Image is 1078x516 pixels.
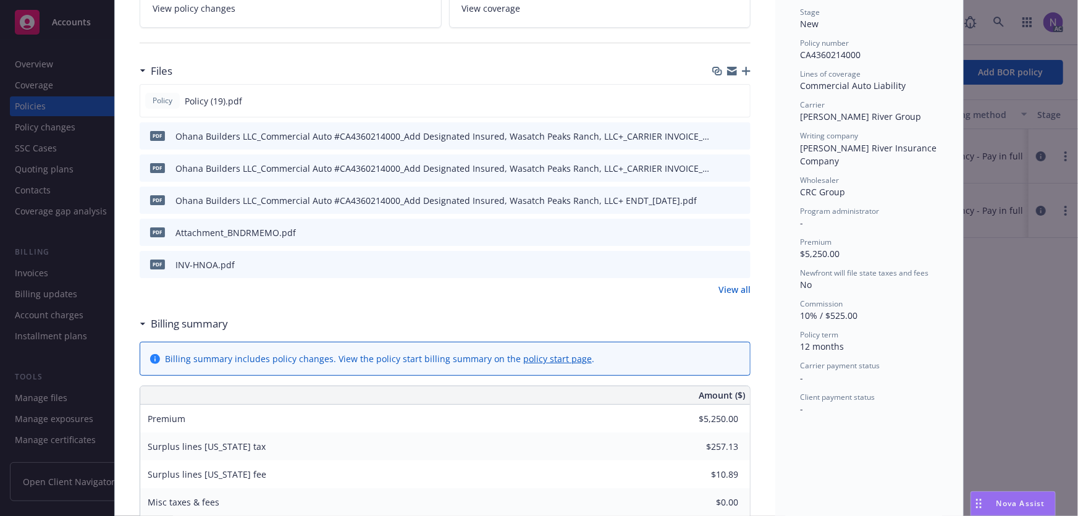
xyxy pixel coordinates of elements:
span: pdf [150,131,165,140]
button: preview file [735,258,746,271]
span: Program administrator [800,206,879,216]
div: INV-HNOA.pdf [175,258,235,271]
button: download file [714,95,724,108]
button: Nova Assist [971,491,1056,516]
span: New [800,18,819,30]
h3: Billing summary [151,316,228,332]
span: Carrier payment status [800,360,880,371]
div: Ohana Builders LLC_Commercial Auto #CA4360214000_Add Designated Insured, Wasatch Peaks Ranch, LLC... [175,162,710,175]
button: preview file [734,95,745,108]
input: 0.00 [665,465,746,484]
div: Files [140,63,172,79]
span: Commercial Auto Liability [800,80,906,91]
span: Writing company [800,130,858,141]
span: Surplus lines [US_STATE] fee [148,468,266,480]
span: pdf [150,163,165,172]
span: $5,250.00 [800,248,840,260]
span: CA4360214000 [800,49,861,61]
span: Premium [148,413,185,425]
span: Commission [800,298,843,309]
span: pdf [150,260,165,269]
span: pdf [150,227,165,237]
span: pdf [150,195,165,205]
span: Wholesaler [800,175,839,185]
span: Policy number [800,38,849,48]
input: 0.00 [665,410,746,428]
span: - [800,403,803,415]
span: 10% / $525.00 [800,310,857,321]
button: preview file [735,130,746,143]
span: Lines of coverage [800,69,861,79]
span: - [800,217,803,229]
span: Client payment status [800,392,875,402]
span: - [800,372,803,384]
span: CRC Group [800,186,845,198]
button: download file [715,194,725,207]
div: Attachment_BNDRMEMO.pdf [175,226,296,239]
h3: Files [151,63,172,79]
button: download file [715,162,725,175]
span: Premium [800,237,832,247]
div: Billing summary [140,316,228,332]
span: View policy changes [153,2,235,15]
a: policy start page [523,353,592,365]
button: preview file [735,194,746,207]
div: Ohana Builders LLC_Commercial Auto #CA4360214000_Add Designated Insured, Wasatch Peaks Ranch, LLC... [175,130,710,143]
span: Policy (19).pdf [185,95,242,108]
span: [PERSON_NAME] River Group [800,111,921,122]
button: download file [715,226,725,239]
div: Drag to move [971,492,987,515]
button: download file [715,258,725,271]
span: Surplus lines [US_STATE] tax [148,441,266,452]
span: View coverage [462,2,521,15]
span: Stage [800,7,820,17]
button: preview file [735,226,746,239]
span: Misc taxes & fees [148,496,219,508]
input: 0.00 [665,493,746,512]
input: 0.00 [665,438,746,456]
div: Billing summary includes policy changes. View the policy start billing summary on the . [165,352,594,365]
button: preview file [735,162,746,175]
span: [PERSON_NAME] River Insurance Company [800,142,939,167]
span: No [800,279,812,290]
span: Amount ($) [699,389,745,402]
span: Carrier [800,99,825,110]
span: 12 months [800,340,844,352]
span: Newfront will file state taxes and fees [800,268,929,278]
span: Policy term [800,329,838,340]
div: Ohana Builders LLC_Commercial Auto #CA4360214000_Add Designated Insured, Wasatch Peaks Ranch, LLC... [175,194,697,207]
button: download file [715,130,725,143]
span: Nova Assist [996,498,1045,509]
span: Policy [150,95,175,106]
a: View all [718,283,751,296]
